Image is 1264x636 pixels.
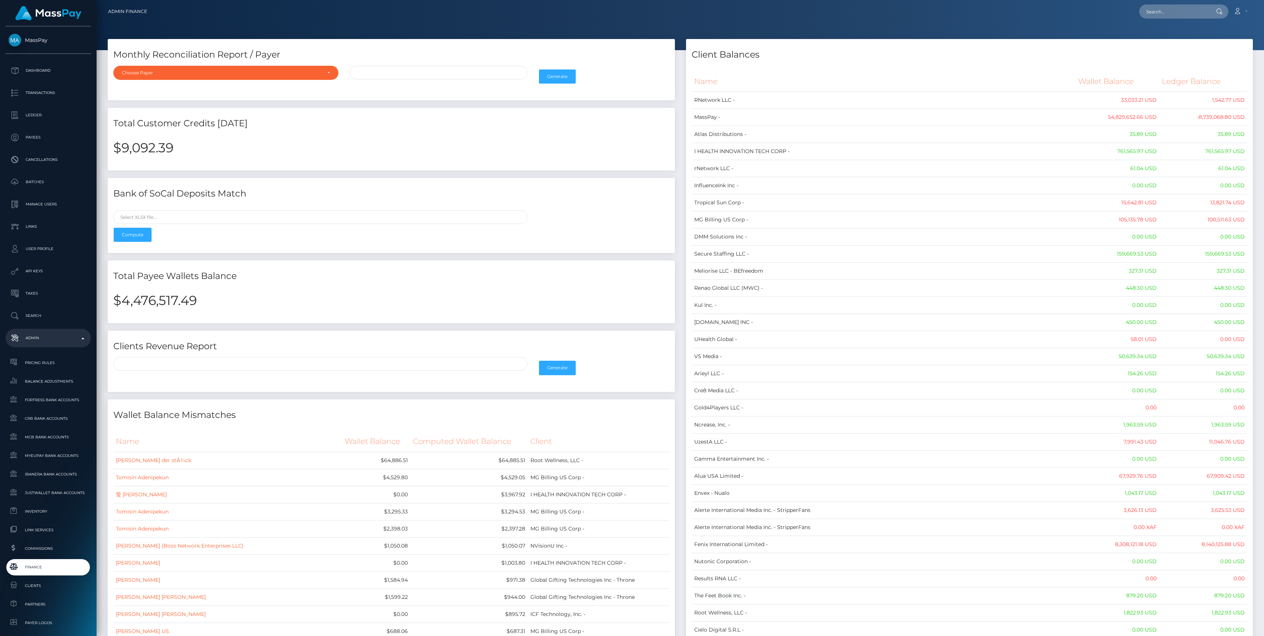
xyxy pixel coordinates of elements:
td: Alerte International Media Inc. - StripperFans [692,502,1076,519]
td: 7,991.43 USD [1076,434,1159,451]
td: ICF Technology, Inc. - [528,606,669,623]
td: 879.20 USD [1159,587,1247,604]
td: 879.20 USD [1076,587,1159,604]
input: Select XLSX file... [113,210,527,224]
td: Arieyl LLC - [692,365,1076,382]
input: Search... [1139,4,1209,19]
td: Envex - Nualo [692,485,1076,502]
td: $0.00 [342,486,411,503]
td: 35.89 USD [1076,126,1159,143]
td: 0.00 USD [1076,451,1159,468]
td: I HEALTH INNOVATION TECH CORP - [528,486,669,503]
span: Balance Adjustments [9,377,88,386]
td: 0.00 USD [1159,331,1247,348]
td: Gold4Players LLC - [692,399,1076,416]
td: 154.26 USD [1159,365,1247,382]
h4: Total Customer Credits [DATE] [113,117,669,130]
button: Choose Payer [113,66,338,80]
td: 11,046.76 USD [1159,434,1247,451]
td: $1,584.94 [342,571,411,588]
td: $3,295.33 [342,503,411,520]
td: 0.00 USD [1076,177,1159,194]
td: 327.31 USD [1076,263,1159,280]
td: 0.00 USD [1076,228,1159,246]
h4: Monthly Reconciliation Report / Payer [113,48,669,61]
span: Commissions [9,544,88,553]
td: I HEALTH INNOVATION TECH CORP - [528,554,669,571]
p: Admin [9,332,88,344]
a: Dashboard [6,61,91,80]
td: 1,822.93 USD [1076,604,1159,622]
td: MG Billing US Corp - [528,469,669,486]
td: Kul Inc. - [692,297,1076,314]
td: $944.00 [410,588,527,606]
a: JustWallet Bank Accounts [6,485,91,501]
td: Alua USA Limited - [692,468,1076,485]
td: 0.00 USD [1076,382,1159,399]
td: $4,529.80 [342,469,411,486]
td: $3,294.53 [410,503,527,520]
h4: Bank of SoCal Deposits Match [113,187,669,200]
td: 61.04 USD [1076,160,1159,177]
td: 0.00 [1159,399,1247,416]
td: 1,963.59 USD [1076,416,1159,434]
td: Root Wellness, LLC - [528,452,669,469]
td: 35.89 USD [1159,126,1247,143]
span: CRB Bank Accounts [9,414,88,423]
a: API Keys [6,262,91,280]
a: Link Services [6,522,91,538]
td: 105,135.78 USD [1076,211,1159,228]
p: Payees [9,132,88,143]
td: MassPay - [692,109,1076,126]
td: 0.00 [1159,570,1247,587]
a: Taxes [6,284,91,303]
a: Tomisin Adenipekun [116,525,169,532]
button: Generate [539,361,576,375]
a: [PERSON_NAME] (Boss Network Enterprises LLC) [116,542,244,549]
p: Links [9,221,88,232]
td: $0.00 [342,606,411,623]
a: Finance [6,559,91,575]
p: Batches [9,176,88,188]
a: Batches [6,173,91,191]
td: RNetwork LLC - [692,92,1076,109]
th: Wallet Balance [1076,71,1159,92]
th: Ledger Balance [1159,71,1247,92]
td: $64,885.51 [410,452,527,469]
td: 761,565.97 USD [1159,143,1247,160]
td: Ncrease, Inc. - [692,416,1076,434]
h4: Client Balances [692,48,1248,61]
td: 159,669.53 USD [1076,246,1159,263]
span: Inventory [9,507,88,516]
td: Root Wellness, LLC - [692,604,1076,622]
a: [PERSON_NAME] [PERSON_NAME] [116,611,206,617]
th: Wallet Balance [342,431,411,452]
a: User Profile [6,240,91,258]
p: API Keys [9,266,88,277]
p: User Profile [9,243,88,254]
td: 8,140,125.88 USD [1159,536,1247,553]
td: 15,642.81 USD [1076,194,1159,211]
td: 450.00 USD [1076,314,1159,331]
a: [PERSON_NAME] [116,577,160,583]
td: 159,669.53 USD [1159,246,1247,263]
td: $1,050.07 [410,537,527,554]
td: 0.00 USD [1076,297,1159,314]
td: MG Billing US Corp - [528,520,669,537]
td: 54,829,652.66 USD [1076,109,1159,126]
td: Alerte International Media Inc. - StripperFans [692,519,1076,536]
a: Payer Logos [6,615,91,631]
td: 67,929.76 USD [1076,468,1159,485]
td: 0.00 [1076,570,1159,587]
td: 50,639.34 USD [1159,348,1247,365]
td: $895.72 [410,606,527,623]
td: 13,821.74 USD [1159,194,1247,211]
p: Dashboard [9,65,88,76]
td: Gamma Entertainment Inc. - [692,451,1076,468]
a: Ledger [6,106,91,124]
a: Commissions [6,541,91,556]
td: UHealth Global - [692,331,1076,348]
a: Tomisin Adenipekun [116,474,169,481]
td: I HEALTH INNOVATION TECH CORP - [692,143,1076,160]
td: 761,565.97 USD [1076,143,1159,160]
